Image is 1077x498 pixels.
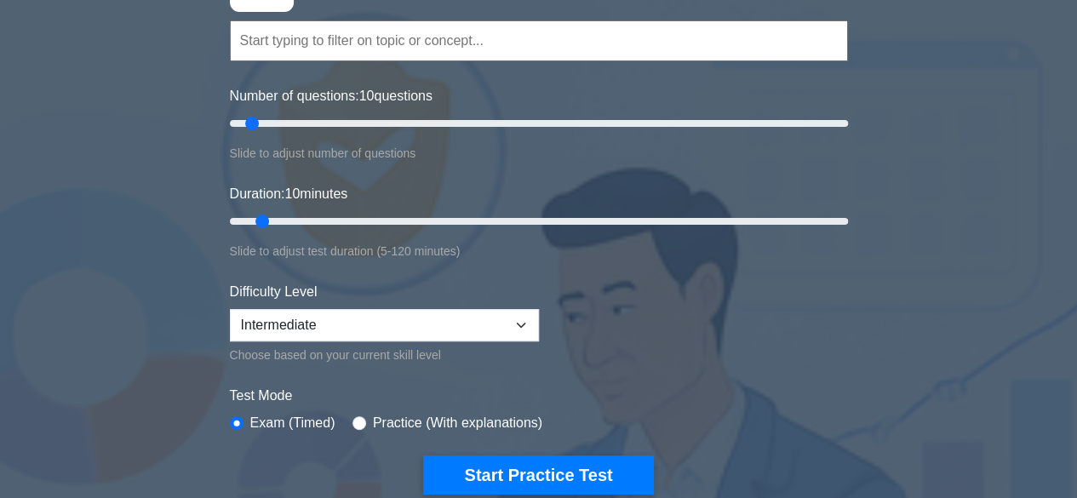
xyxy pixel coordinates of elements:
label: Number of questions: questions [230,86,433,106]
div: Slide to adjust number of questions [230,143,848,163]
label: Duration: minutes [230,184,348,204]
label: Difficulty Level [230,282,318,302]
span: 10 [359,89,375,103]
div: Slide to adjust test duration (5-120 minutes) [230,241,848,261]
div: Choose based on your current skill level [230,345,539,365]
span: 10 [284,186,300,201]
label: Exam (Timed) [250,413,335,433]
button: Start Practice Test [423,455,653,495]
label: Test Mode [230,386,848,406]
label: Practice (With explanations) [373,413,542,433]
input: Start typing to filter on topic or concept... [230,20,848,61]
